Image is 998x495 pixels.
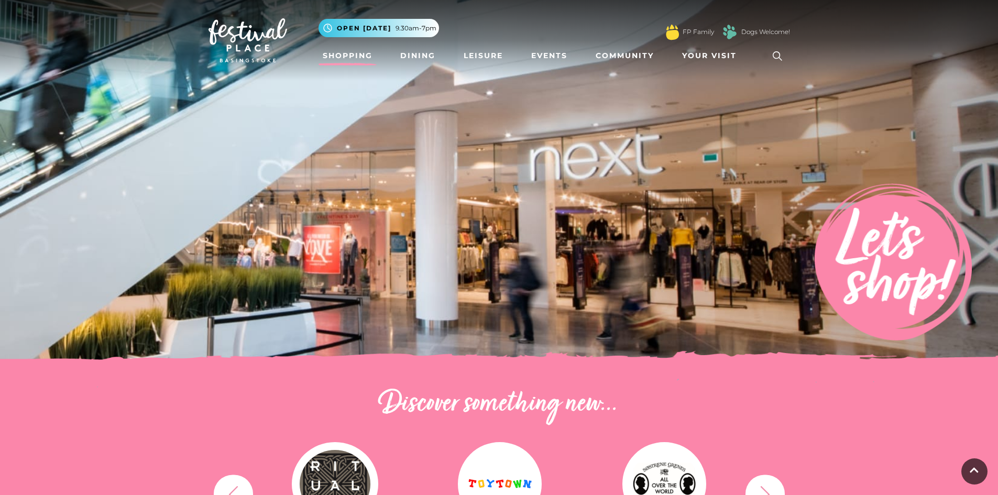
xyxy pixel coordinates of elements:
[209,388,790,421] h2: Discover something new...
[337,24,391,33] span: Open [DATE]
[209,18,287,62] img: Festival Place Logo
[319,19,439,37] button: Open [DATE] 9.30am-7pm
[678,46,746,65] a: Your Visit
[396,46,440,65] a: Dining
[396,24,436,33] span: 9.30am-7pm
[683,27,714,37] a: FP Family
[319,46,377,65] a: Shopping
[741,27,790,37] a: Dogs Welcome!
[682,50,737,61] span: Your Visit
[527,46,572,65] a: Events
[459,46,507,65] a: Leisure
[591,46,658,65] a: Community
